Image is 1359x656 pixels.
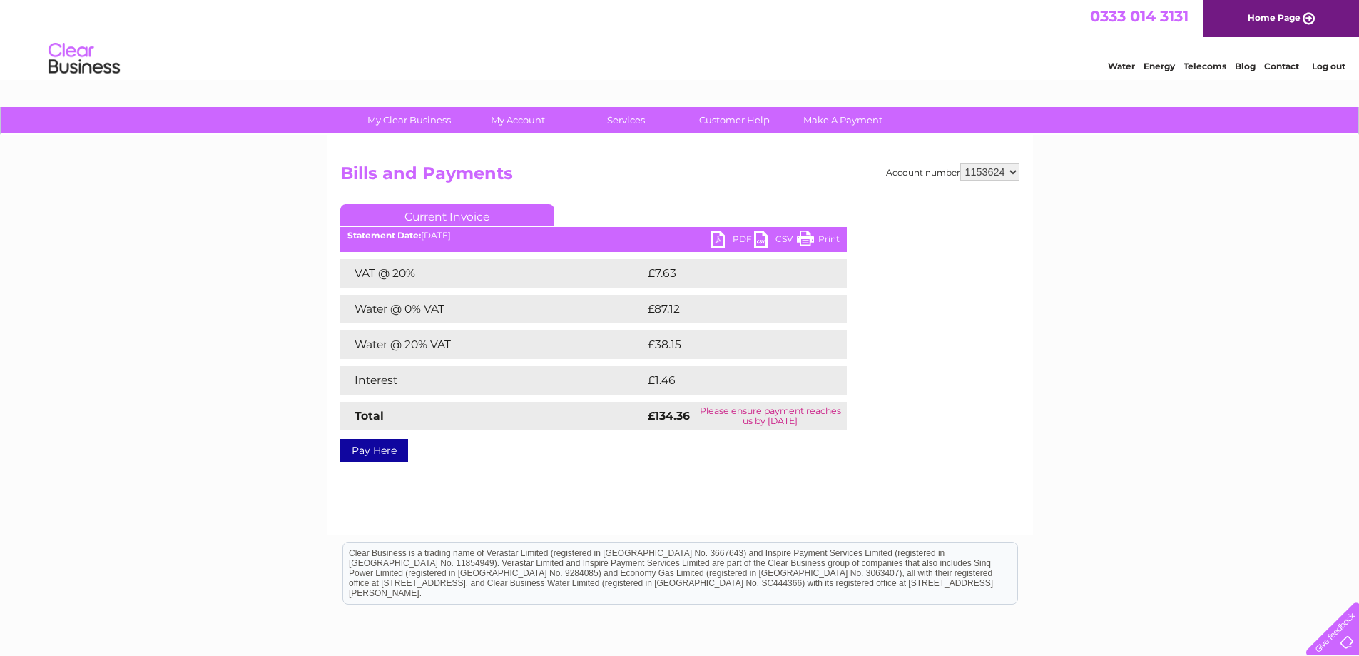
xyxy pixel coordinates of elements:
[1144,61,1175,71] a: Energy
[340,366,644,395] td: Interest
[886,163,1019,181] div: Account number
[644,330,817,359] td: £38.15
[340,231,847,241] div: [DATE]
[1264,61,1299,71] a: Contact
[644,295,815,323] td: £87.12
[644,366,813,395] td: £1.46
[340,163,1019,191] h2: Bills and Payments
[648,409,690,423] strong: £134.36
[459,107,576,133] a: My Account
[1312,61,1345,71] a: Log out
[340,330,644,359] td: Water @ 20% VAT
[1090,7,1189,25] a: 0333 014 3131
[48,37,121,81] img: logo.png
[797,231,840,251] a: Print
[694,402,846,430] td: Please ensure payment reaches us by [DATE]
[711,231,754,251] a: PDF
[784,107,902,133] a: Make A Payment
[340,439,408,462] a: Pay Here
[567,107,685,133] a: Services
[1108,61,1135,71] a: Water
[347,230,421,241] b: Statement Date:
[350,107,468,133] a: My Clear Business
[340,259,644,288] td: VAT @ 20%
[1184,61,1226,71] a: Telecoms
[343,8,1017,69] div: Clear Business is a trading name of Verastar Limited (registered in [GEOGRAPHIC_DATA] No. 3667643...
[1235,61,1256,71] a: Blog
[644,259,813,288] td: £7.63
[340,204,554,226] a: Current Invoice
[676,107,793,133] a: Customer Help
[340,295,644,323] td: Water @ 0% VAT
[754,231,797,251] a: CSV
[355,409,384,423] strong: Total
